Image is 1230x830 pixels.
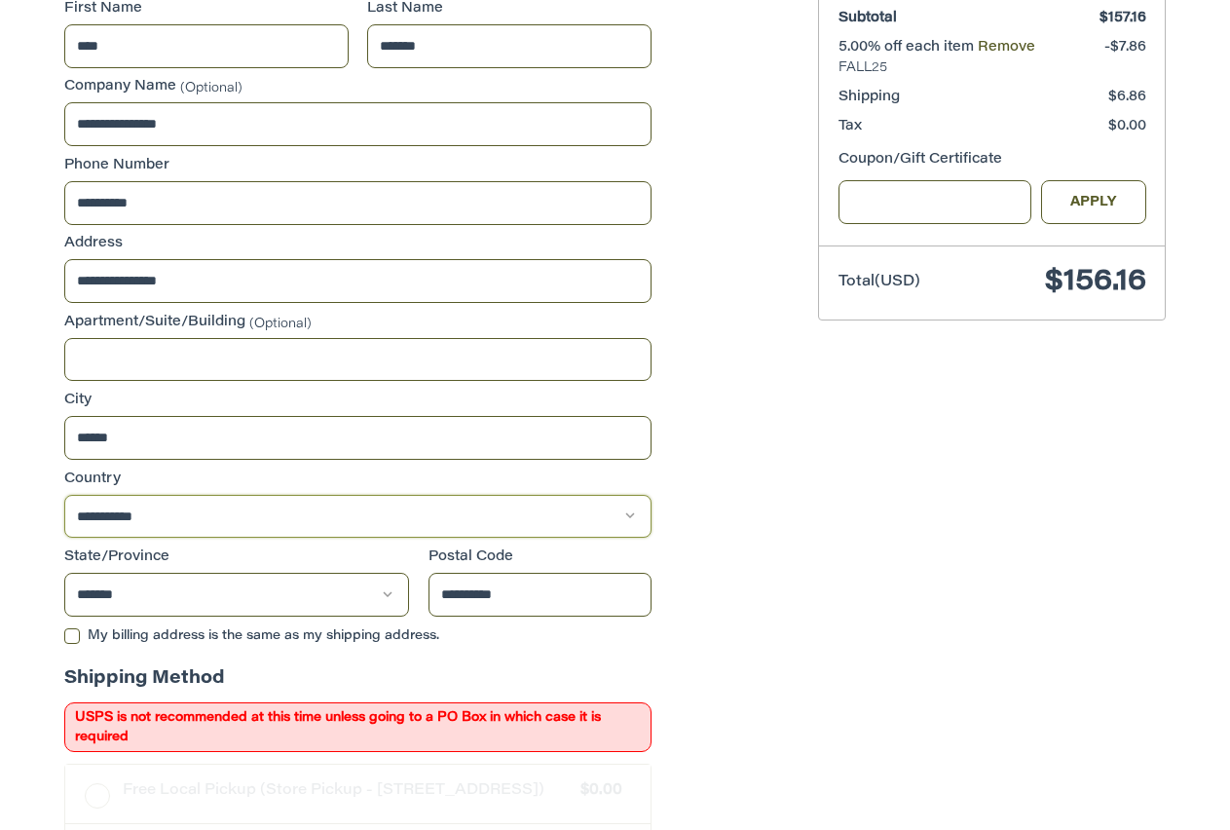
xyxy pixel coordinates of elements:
[839,120,862,133] span: Tax
[64,547,409,568] label: State/Province
[839,275,920,289] span: Total (USD)
[839,91,900,104] span: Shipping
[839,12,897,25] span: Subtotal
[64,470,652,490] label: Country
[64,391,652,411] label: City
[64,234,652,254] label: Address
[1100,12,1146,25] span: $157.16
[839,41,978,55] span: 5.00% off each item
[64,666,225,702] legend: Shipping Method
[839,58,1146,78] span: FALL25
[1041,180,1146,224] button: Apply
[249,317,312,329] small: (Optional)
[429,547,652,568] label: Postal Code
[839,150,1146,170] div: Coupon/Gift Certificate
[1104,41,1146,55] span: -$7.86
[64,313,652,333] label: Apartment/Suite/Building
[64,702,652,752] span: USPS is not recommended at this time unless going to a PO Box in which case it is required
[1108,120,1146,133] span: $0.00
[1108,91,1146,104] span: $6.86
[978,41,1035,55] a: Remove
[64,156,652,176] label: Phone Number
[1045,268,1146,297] span: $156.16
[64,77,652,97] label: Company Name
[839,180,1032,224] input: Gift Certificate or Coupon Code
[64,628,652,644] label: My billing address is the same as my shipping address.
[180,82,242,94] small: (Optional)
